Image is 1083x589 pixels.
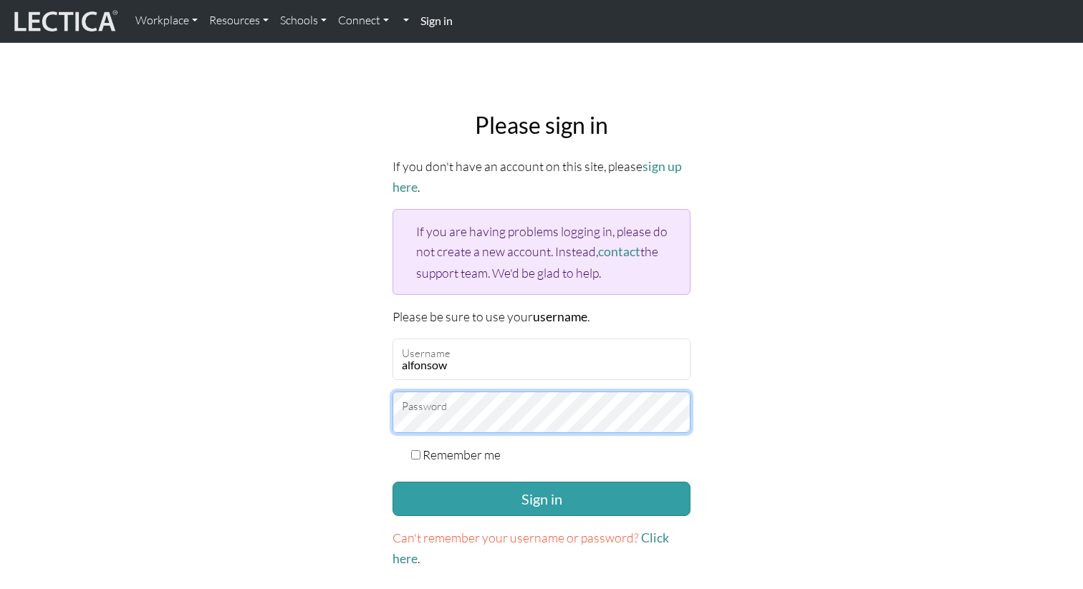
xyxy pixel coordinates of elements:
input: Username [393,339,690,380]
p: Please be sure to use your . [393,306,690,327]
img: lecticalive [11,8,118,35]
span: Can't remember your username or password? [393,530,639,545]
p: If you don't have an account on this site, please . [393,156,690,198]
p: . [393,527,690,569]
a: Schools [274,6,332,36]
div: If you are having problems logging in, please do not create a new account. Instead, the support t... [393,209,690,294]
h2: Please sign in [393,112,690,139]
a: contact [598,244,640,259]
strong: username [533,309,587,324]
a: Sign in [415,6,458,36]
label: Remember me [423,444,501,464]
a: Workplace [130,6,203,36]
strong: Sign in [420,14,453,27]
a: Connect [332,6,395,36]
a: Resources [203,6,274,36]
button: Sign in [393,482,690,516]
